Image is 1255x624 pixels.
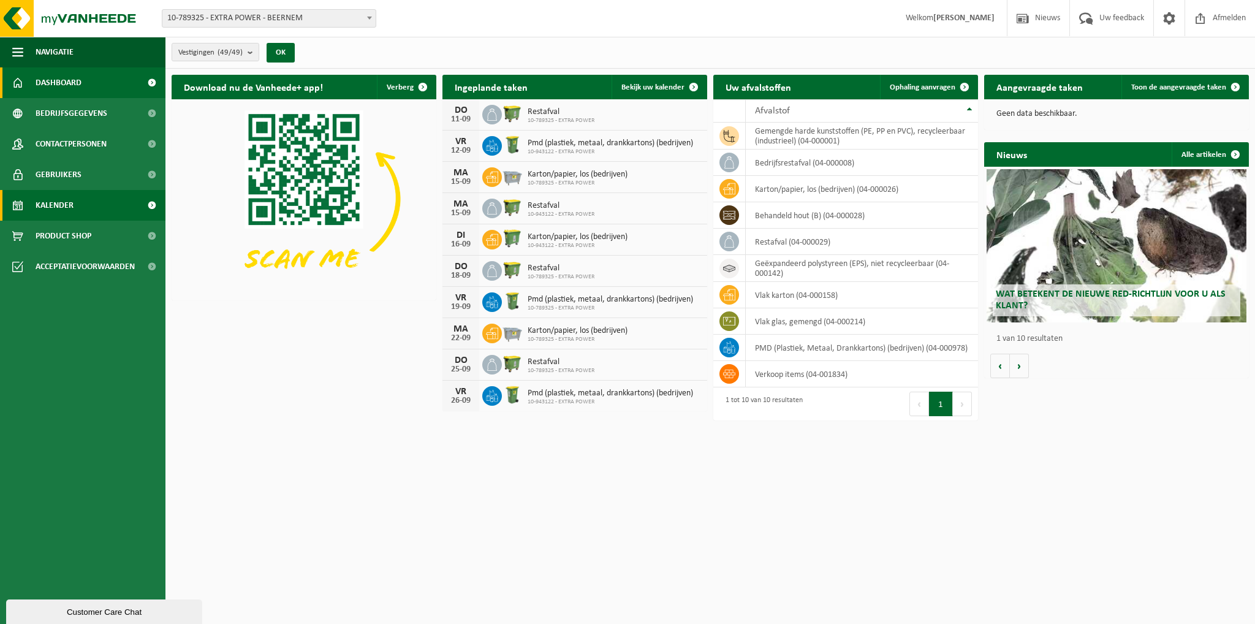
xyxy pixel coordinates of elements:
[36,37,74,67] span: Navigatie
[1172,142,1248,167] a: Alle artikelen
[890,83,955,91] span: Ophaling aanvragen
[755,106,790,116] span: Afvalstof
[162,10,376,27] span: 10-789325 - EXTRA POWER - BEERNEM
[746,150,978,176] td: bedrijfsrestafval (04-000008)
[36,221,91,251] span: Product Shop
[502,166,523,186] img: WB-2500-GAL-GY-01
[746,282,978,308] td: vlak karton (04-000158)
[746,123,978,150] td: gemengde harde kunststoffen (PE, PP en PVC), recycleerbaar (industrieel) (04-000001)
[528,232,627,242] span: Karton/papier, los (bedrijven)
[746,308,978,335] td: vlak glas, gemengd (04-000214)
[172,99,436,298] img: Download de VHEPlus App
[746,202,978,229] td: behandeld hout (B) (04-000028)
[172,75,335,99] h2: Download nu de Vanheede+ app!
[528,117,594,124] span: 10-789325 - EXTRA POWER
[528,148,693,156] span: 10-943122 - EXTRA POWER
[267,43,295,63] button: OK
[449,303,473,311] div: 19-09
[36,159,82,190] span: Gebruikers
[449,365,473,374] div: 25-09
[528,264,594,273] span: Restafval
[449,262,473,272] div: DO
[528,211,594,218] span: 10-943122 - EXTRA POWER
[528,242,627,249] span: 10-943122 - EXTRA POWER
[449,334,473,343] div: 22-09
[218,48,243,56] count: (49/49)
[502,103,523,124] img: WB-1100-HPE-GN-50
[996,289,1226,311] span: Wat betekent de nieuwe RED-richtlijn voor u als klant?
[502,291,523,311] img: WB-0240-HPE-GN-50
[178,44,243,62] span: Vestigingen
[377,75,435,99] button: Verberg
[996,110,1237,118] p: Geen data beschikbaar.
[909,392,929,416] button: Previous
[528,305,693,312] span: 10-789325 - EXTRA POWER
[449,199,473,209] div: MA
[449,178,473,186] div: 15-09
[449,293,473,303] div: VR
[449,146,473,155] div: 12-09
[162,9,376,28] span: 10-789325 - EXTRA POWER - BEERNEM
[528,367,594,375] span: 10-789325 - EXTRA POWER
[746,335,978,361] td: PMD (Plastiek, Metaal, Drankkartons) (bedrijven) (04-000978)
[449,324,473,334] div: MA
[449,387,473,397] div: VR
[746,255,978,282] td: geëxpandeerd polystyreen (EPS), niet recycleerbaar (04-000142)
[880,75,977,99] a: Ophaling aanvragen
[990,354,1010,378] button: Vorige
[449,356,473,365] div: DO
[449,115,473,124] div: 11-09
[502,384,523,405] img: WB-0240-HPE-GN-50
[449,209,473,218] div: 15-09
[528,398,693,406] span: 10-943122 - EXTRA POWER
[987,169,1246,322] a: Wat betekent de nieuwe RED-richtlijn voor u als klant?
[528,180,627,187] span: 10-789325 - EXTRA POWER
[442,75,540,99] h2: Ingeplande taken
[36,190,74,221] span: Kalender
[528,170,627,180] span: Karton/papier, los (bedrijven)
[621,83,684,91] span: Bekijk uw kalender
[1010,354,1029,378] button: Volgende
[449,272,473,280] div: 18-09
[996,335,1243,343] p: 1 van 10 resultaten
[719,390,803,417] div: 1 tot 10 van 10 resultaten
[933,13,995,23] strong: [PERSON_NAME]
[528,273,594,281] span: 10-789325 - EXTRA POWER
[713,75,803,99] h2: Uw afvalstoffen
[1131,83,1226,91] span: Toon de aangevraagde taken
[746,361,978,387] td: verkoop items (04-001834)
[612,75,706,99] a: Bekijk uw kalender
[36,67,82,98] span: Dashboard
[528,336,627,343] span: 10-789325 - EXTRA POWER
[502,353,523,374] img: WB-1100-HPE-GN-50
[1121,75,1248,99] a: Toon de aangevraagde taken
[36,98,107,129] span: Bedrijfsgegevens
[502,134,523,155] img: WB-0240-HPE-GN-50
[502,322,523,343] img: WB-2500-GAL-GY-01
[502,259,523,280] img: WB-1100-HPE-GN-50
[36,251,135,282] span: Acceptatievoorwaarden
[502,228,523,249] img: WB-0770-HPE-GN-50
[449,168,473,178] div: MA
[528,326,627,336] span: Karton/papier, los (bedrijven)
[528,139,693,148] span: Pmd (plastiek, metaal, drankkartons) (bedrijven)
[528,295,693,305] span: Pmd (plastiek, metaal, drankkartons) (bedrijven)
[449,137,473,146] div: VR
[528,107,594,117] span: Restafval
[984,75,1095,99] h2: Aangevraagde taken
[6,597,205,624] iframe: chat widget
[528,201,594,211] span: Restafval
[502,197,523,218] img: WB-1100-HPE-GN-50
[984,142,1039,166] h2: Nieuws
[449,240,473,249] div: 16-09
[929,392,953,416] button: 1
[449,230,473,240] div: DI
[172,43,259,61] button: Vestigingen(49/49)
[528,389,693,398] span: Pmd (plastiek, metaal, drankkartons) (bedrijven)
[746,176,978,202] td: karton/papier, los (bedrijven) (04-000026)
[953,392,972,416] button: Next
[449,105,473,115] div: DO
[746,229,978,255] td: restafval (04-000029)
[449,397,473,405] div: 26-09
